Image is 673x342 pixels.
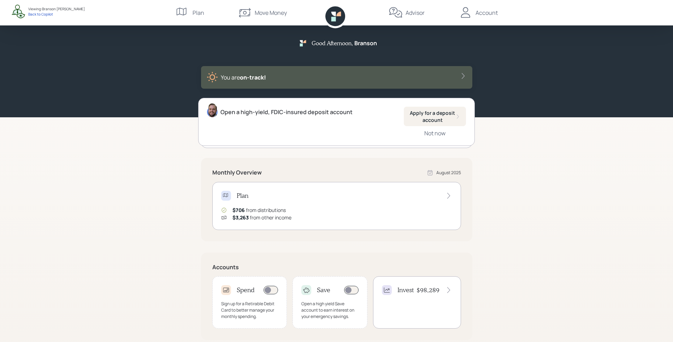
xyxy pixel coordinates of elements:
h5: Accounts [212,264,461,271]
div: Advisor [406,8,425,17]
div: Back to Copilot [28,12,85,17]
div: Sign up for a Retirable Debit Card to better manage your monthly spending. [221,301,278,320]
div: Account [476,8,498,17]
span: on‑track! [240,73,266,81]
h5: Branson [354,40,377,47]
div: Open a high yield Save account to earn interest on your emergency savings. [301,301,359,320]
div: from other income [232,214,291,221]
h5: Good Afternoon , [312,40,353,46]
div: You are [221,73,266,82]
div: from distributions [232,206,286,214]
h4: Save [317,286,330,294]
span: $706 [232,207,245,213]
h4: Spend [237,286,255,294]
div: Not now [424,129,445,137]
h4: Plan [237,192,248,200]
img: james-distasi-headshot.png [207,103,218,117]
div: Move Money [255,8,287,17]
h4: Invest [397,286,414,294]
h5: Monthly Overview [212,169,262,176]
h4: $98,289 [417,286,439,294]
img: sunny-XHVQM73Q.digested.png [207,72,218,83]
span: $3,263 [232,214,249,221]
div: Viewing: Branson [PERSON_NAME] [28,6,85,12]
div: Apply for a deposit account [409,110,460,123]
div: Open a high-yield, FDIC-insured deposit account [220,108,353,116]
div: August 2025 [436,170,461,176]
div: Plan [193,8,204,17]
button: Apply for a deposit account [404,107,466,126]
